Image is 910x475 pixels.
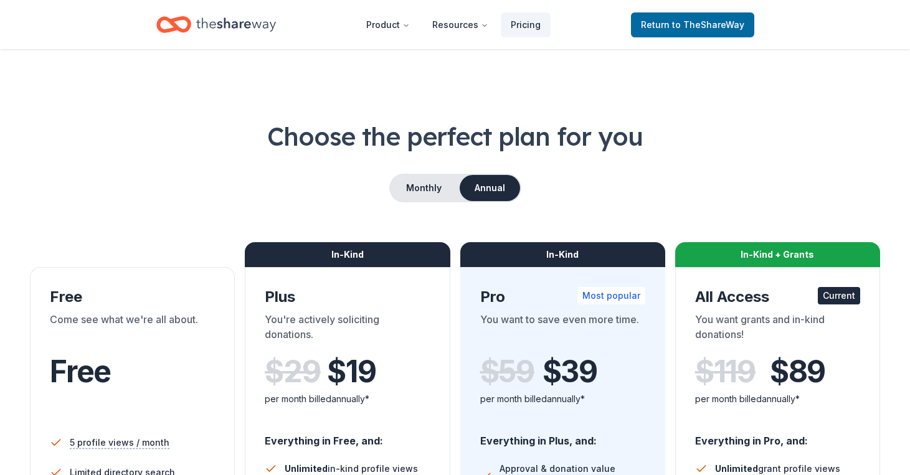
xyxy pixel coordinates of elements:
div: Most popular [577,287,645,304]
a: Home [156,10,276,39]
div: In-Kind [460,242,665,267]
span: Free [50,353,111,390]
nav: Main [356,10,551,39]
span: 5 profile views / month [70,435,169,450]
button: Resources [422,12,498,37]
span: Unlimited [285,463,328,474]
div: Current [818,287,860,304]
div: You're actively soliciting donations. [265,312,430,347]
button: Monthly [391,175,457,201]
div: In-Kind + Grants [675,242,880,267]
span: in-kind profile views [285,463,418,474]
a: Returnto TheShareWay [631,12,754,37]
div: You want to save even more time. [480,312,645,347]
div: Pro [480,287,645,307]
span: Return [641,17,744,32]
div: per month billed annually* [480,392,645,407]
div: In-Kind [245,242,450,267]
button: Product [356,12,420,37]
div: Everything in Free, and: [265,423,430,449]
span: to TheShareWay [672,19,744,30]
h1: Choose the perfect plan for you [30,119,880,154]
div: Plus [265,287,430,307]
div: per month billed annually* [265,392,430,407]
span: $ 39 [543,354,597,389]
span: $ 19 [327,354,376,389]
span: Unlimited [715,463,758,474]
div: All Access [695,287,860,307]
span: grant profile views [715,463,840,474]
div: Everything in Pro, and: [695,423,860,449]
div: Come see what we're all about. [50,312,215,347]
a: Pricing [501,12,551,37]
button: Annual [460,175,520,201]
div: You want grants and in-kind donations! [695,312,860,347]
div: per month billed annually* [695,392,860,407]
span: $ 89 [770,354,825,389]
div: Everything in Plus, and: [480,423,645,449]
div: Free [50,287,215,307]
